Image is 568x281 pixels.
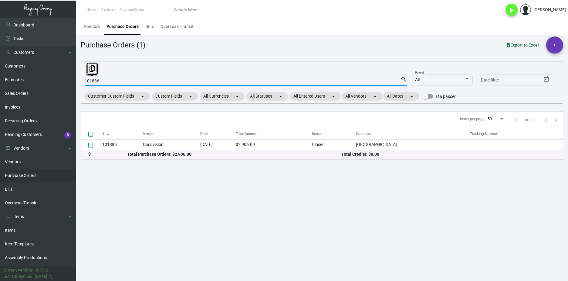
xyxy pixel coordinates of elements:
td: Closed [312,139,356,150]
span: Export to Excel [507,43,539,47]
div: Vendors [84,23,100,30]
i: play_arrow [508,7,515,14]
button: + [546,36,563,54]
img: admin@bootstrapmaster.com [520,4,531,15]
mat-icon: arrow_drop_down [330,93,337,100]
span: Home [86,8,96,12]
div: Current version: [2,267,33,273]
mat-select: Items per page: [488,117,505,121]
div: Bills [145,23,154,30]
div: Last Qb Synced: [DATE] [2,273,47,280]
td: $2,906.00 [236,139,312,150]
button: Previous page [541,115,551,125]
mat-chip: Custom Fields [152,92,198,101]
div: Total Credits: $0.00 [341,151,556,158]
mat-icon: arrow_drop_down [187,93,194,100]
div: 1 – 1 of 1 [516,117,531,123]
div: Items per page: [460,116,485,122]
div: # [102,131,104,137]
div: Customer [356,131,372,137]
span: + [553,36,556,54]
button: Export to Excel [502,40,544,50]
span: 50 [488,117,492,121]
div: Total Amount [236,131,312,137]
div: 0.51.2 [36,267,48,273]
button: Next page [551,115,560,125]
div: Tracking Number [470,131,563,137]
div: Date [200,131,208,137]
div: Customer [356,131,470,137]
div: Date [200,131,236,137]
div: Vendor [143,131,155,137]
div: Vendor [143,131,200,137]
div: [PERSON_NAME] [533,7,566,13]
td: [GEOGRAPHIC_DATA] [356,139,470,150]
mat-icon: search [401,76,407,83]
div: $ [88,151,127,158]
mat-icon: arrow_drop_down [234,93,241,100]
span: PurchaseOrders [120,8,144,12]
button: play_arrow [505,4,518,16]
div: Status [312,131,356,137]
mat-chip: All Vendors [342,92,382,101]
div: # [102,131,143,137]
td: 101886 [102,139,143,150]
mat-chip: All Currencies [200,92,245,101]
mat-chip: All Entered Users [290,92,341,101]
div: Total Purchase Orders: $2,906.00 [127,151,341,158]
div: Overseas Transit [161,23,194,30]
input: End date [505,78,534,83]
div: Tracking Number [470,131,498,137]
mat-icon: arrow_drop_down [277,93,284,100]
span: All [415,77,420,82]
div: Purchase Orders [106,23,139,30]
mat-icon: arrow_drop_down [371,93,379,100]
button: Open calendar [542,75,551,84]
mat-icon: arrow_drop_down [139,93,146,100]
mat-chip: Customer Custom Fields [84,92,150,101]
i: Copy [90,65,95,72]
td: Docuvision [143,139,200,150]
input: Start date [481,78,500,83]
mat-icon: arrow_drop_down [408,93,415,100]
div: Status [312,131,322,137]
span: Vendors [101,8,114,12]
div: Total Amount [236,131,258,137]
mat-chip: All Statuses [246,92,288,101]
mat-chip: All Dates [383,92,419,101]
td: [DATE] [200,139,236,150]
span: Eta passed [436,93,457,100]
div: Purchase Orders (1) [81,40,145,50]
